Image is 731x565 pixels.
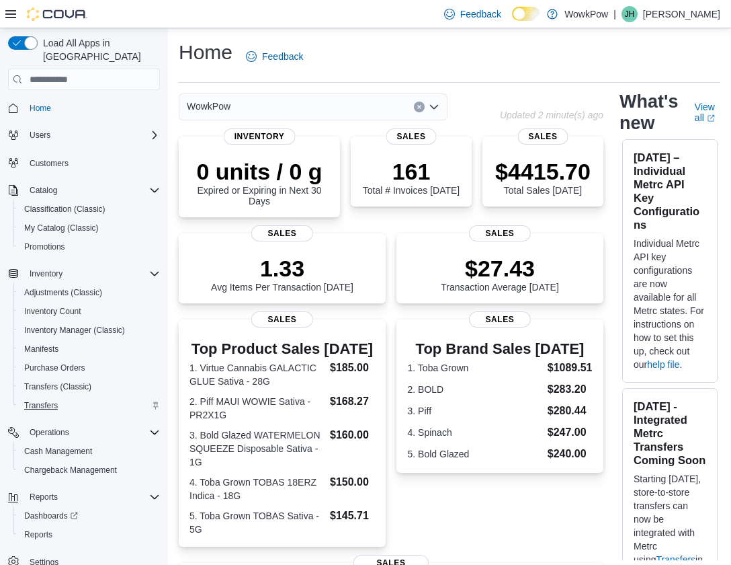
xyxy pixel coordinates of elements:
button: Clear input [414,102,425,112]
a: Transfers [656,554,695,565]
span: Sales [251,225,313,241]
dd: $280.44 [548,403,593,419]
div: Total Sales [DATE] [495,158,591,196]
dd: $160.00 [330,427,375,443]
a: Chargeback Management [19,462,122,478]
p: 161 [363,158,460,185]
button: Operations [24,424,75,441]
button: Manifests [13,340,165,359]
button: Adjustments (Classic) [13,283,165,302]
span: Inventory Count [19,303,160,319]
span: Inventory [224,128,296,145]
a: Reports [19,527,58,543]
span: Transfers [19,398,160,414]
span: Cash Management [19,443,160,459]
span: Chargeback Management [19,462,160,478]
p: WowkPow [564,6,608,22]
span: My Catalog (Classic) [19,220,160,236]
button: Transfers [13,396,165,415]
span: Classification (Classic) [19,201,160,217]
h3: Top Brand Sales [DATE] [408,341,593,357]
button: Reports [13,525,165,544]
p: 1.33 [211,255,353,282]
dd: $185.00 [330,360,375,376]
p: Individual Metrc API key configurations are now available for all Metrc states. For instructions ... [634,237,706,371]
span: Manifests [24,344,58,354]
span: Promotions [19,239,160,255]
dt: 5. Bold Glazed [408,447,542,461]
dt: 4. Toba Grown TOBAS 18ERZ Indica - 18G [189,476,325,502]
a: Transfers [19,398,63,414]
span: Classification (Classic) [24,204,105,215]
dt: 3. Bold Glazed WATERMELON SQUEEZE Disposable Sativa - 1G [189,428,325,469]
span: Feedback [262,50,303,63]
div: Total # Invoices [DATE] [363,158,460,196]
p: [PERSON_NAME] [643,6,720,22]
span: Purchase Orders [19,360,160,376]
dt: 2. Piff MAUI WOWIE Sativa - PR2X1G [189,395,325,422]
span: Catalog [30,185,57,196]
a: Home [24,100,56,116]
a: Classification (Classic) [19,201,111,217]
dt: 1. Toba Grown [408,361,542,375]
button: Purchase Orders [13,359,165,377]
button: My Catalog (Classic) [13,219,165,237]
span: JH [625,6,635,22]
dt: 2. BOLD [408,383,542,396]
button: Cash Management [13,442,165,461]
div: Jenny Hart [621,6,638,22]
span: Inventory Manager (Classic) [19,322,160,338]
button: Catalog [3,181,165,200]
a: View allExternal link [695,102,720,123]
div: Transaction Average [DATE] [441,255,559,293]
span: Inventory Manager (Classic) [24,325,125,336]
a: Dashboards [19,508,83,524]
a: Purchase Orders [19,360,91,376]
dd: $168.27 [330,393,375,410]
a: help file [647,359,679,370]
span: Adjustments (Classic) [24,287,102,298]
p: $4415.70 [495,158,591,185]
button: Chargeback Management [13,461,165,480]
button: Reports [24,489,63,505]
span: Sales [518,128,568,145]
dd: $283.20 [548,381,593,398]
button: Users [3,126,165,145]
button: Customers [3,153,165,172]
span: Operations [24,424,160,441]
dt: 5. Toba Grown TOBAS Sativa - 5G [189,509,325,536]
dd: $1089.51 [548,360,593,376]
a: Promotions [19,239,71,255]
dt: 4. Spinach [408,426,542,439]
dd: $240.00 [548,446,593,462]
p: | [613,6,616,22]
button: Inventory Count [13,302,165,321]
img: Cova [27,7,87,21]
button: Reports [3,488,165,506]
a: Transfers (Classic) [19,379,97,395]
dd: $150.00 [330,474,375,490]
a: Feedback [241,43,308,70]
span: Reports [24,529,52,540]
span: Operations [30,427,69,438]
span: Sales [469,311,531,328]
span: Transfers [24,400,58,411]
span: Transfers (Classic) [19,379,160,395]
a: My Catalog (Classic) [19,220,104,236]
svg: External link [707,114,715,122]
span: Customers [30,158,69,169]
h2: What's new [619,91,679,134]
button: Inventory [3,264,165,283]
dd: $145.71 [330,508,375,524]
button: Users [24,127,56,143]
span: Sales [469,225,531,241]
a: Manifests [19,341,64,357]
span: Inventory Count [24,306,81,317]
span: Users [24,127,160,143]
span: Purchase Orders [24,363,85,373]
h3: [DATE] – Individual Metrc API Key Configurations [634,151,706,231]
span: Customers [24,154,160,171]
span: Reports [24,489,160,505]
p: 0 units / 0 g [189,158,329,185]
button: Transfers (Classic) [13,377,165,396]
